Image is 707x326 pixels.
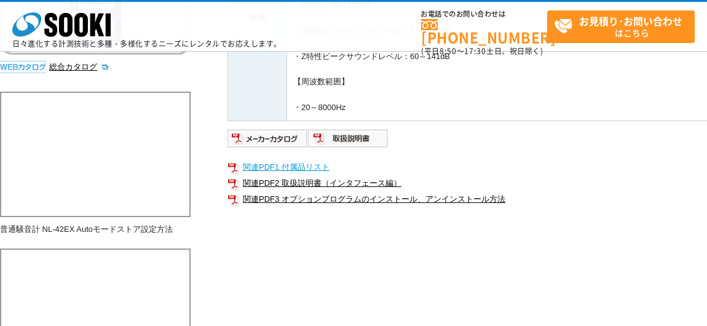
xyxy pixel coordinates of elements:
[579,14,682,28] strong: お見積り･お問い合わせ
[308,137,389,146] a: 取扱説明書
[12,40,282,47] p: 日々進化する計測技術と多種・多様化するニーズにレンタルでお応えします。
[308,129,389,148] img: 取扱説明書
[227,129,308,148] img: メーカーカタログ
[554,11,694,42] span: はこちら
[464,46,486,57] span: 17:30
[421,46,543,57] span: (平日 ～ 土日、祝日除く)
[421,10,547,18] span: お電話でのお問い合わせは
[547,10,695,43] a: お見積り･お問い合わせはこちら
[227,137,308,146] a: メーカーカタログ
[421,19,547,44] a: [PHONE_NUMBER]
[49,62,109,71] a: 総合カタログ
[440,46,457,57] span: 8:50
